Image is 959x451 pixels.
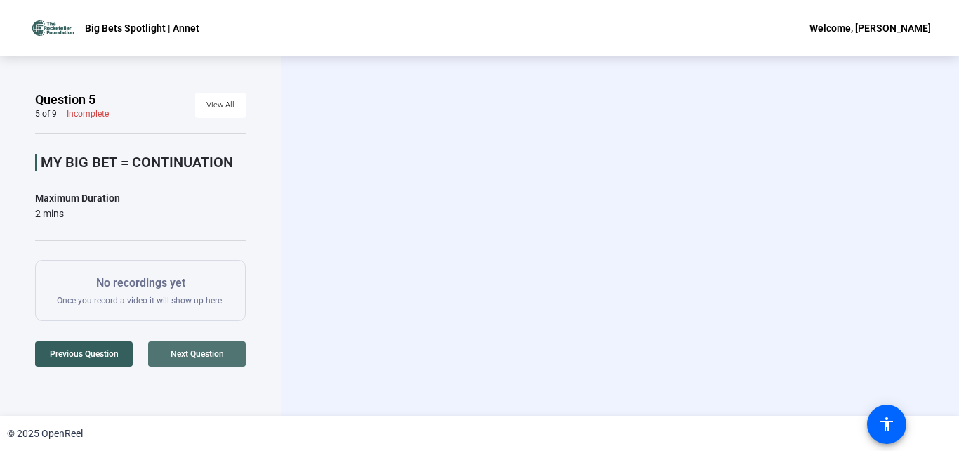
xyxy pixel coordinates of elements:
button: Next Question [148,341,246,367]
p: MY BIG BET = CONTINUATION [41,154,246,171]
span: Previous Question [50,349,119,359]
div: © 2025 OpenReel [7,426,83,441]
div: Incomplete [67,108,109,119]
p: Big Bets Spotlight | Annet [85,20,199,37]
p: No recordings yet [57,275,224,292]
div: Welcome, [PERSON_NAME] [809,20,931,37]
span: Question 5 [35,91,95,108]
img: OpenReel logo [28,14,78,42]
button: Previous Question [35,341,133,367]
button: View All [195,93,246,118]
span: Next Question [171,349,224,359]
div: Maximum Duration [35,190,120,207]
div: Once you record a video it will show up here. [57,275,224,306]
div: 2 mins [35,207,120,221]
mat-icon: accessibility [878,416,895,433]
div: 5 of 9 [35,108,57,119]
span: View All [206,95,234,116]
